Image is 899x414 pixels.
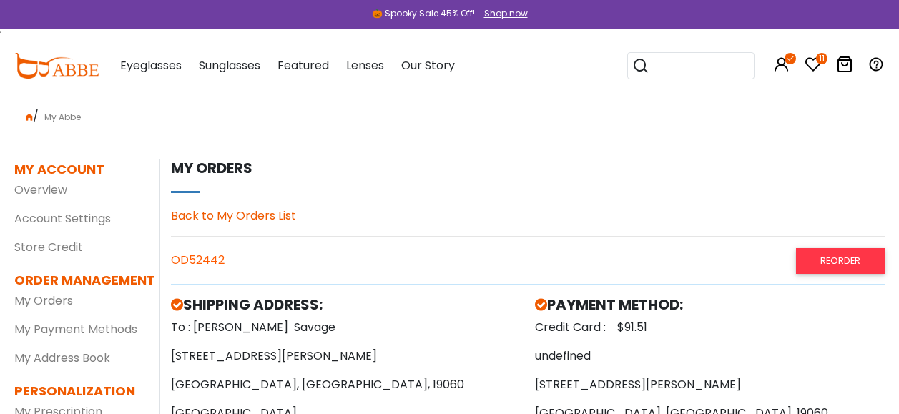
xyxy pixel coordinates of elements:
span: Lenses [346,57,384,74]
a: Reorder [796,248,885,273]
div: OD52442 [171,248,885,272]
a: My Address Book [14,350,110,366]
h5: SHIPPING ADDRESS: [171,296,521,313]
span: My Abbe [39,111,87,123]
div: Shop now [484,7,528,20]
a: Store Credit [14,239,83,255]
span: Eyeglasses [120,57,182,74]
a: Overview [14,182,67,198]
img: abbeglasses.com [14,53,99,79]
dt: PERSONALIZATION [14,381,138,400]
span: Savage [288,319,335,335]
p: Credit Card : $91.51 [535,319,885,336]
h5: My orders [171,159,885,177]
a: Back to My Orders List [171,207,296,224]
div: 🎃 Spooky Sale 45% Off! [372,7,475,20]
a: My Orders [14,292,73,309]
a: Shop now [477,7,528,19]
span: Featured [277,57,329,74]
p: [GEOGRAPHIC_DATA], [GEOGRAPHIC_DATA], 19060 [171,376,521,393]
i: 11 [816,53,827,64]
dt: MY ACCOUNT [14,159,104,179]
span: Sunglasses [199,57,260,74]
img: home.png [26,114,33,121]
h5: PAYMENT METHOD: [535,296,885,313]
a: 11 [805,59,822,75]
span: Our Story [401,57,455,74]
p: To : [PERSON_NAME] [171,319,521,336]
dt: ORDER MANAGEMENT [14,270,138,290]
div: / [14,102,885,125]
a: Account Settings [14,210,111,227]
p: [STREET_ADDRESS][PERSON_NAME] [171,348,521,365]
a: My Payment Methods [14,321,137,337]
p: [STREET_ADDRESS][PERSON_NAME] [535,376,885,393]
p: undefined [535,348,885,365]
